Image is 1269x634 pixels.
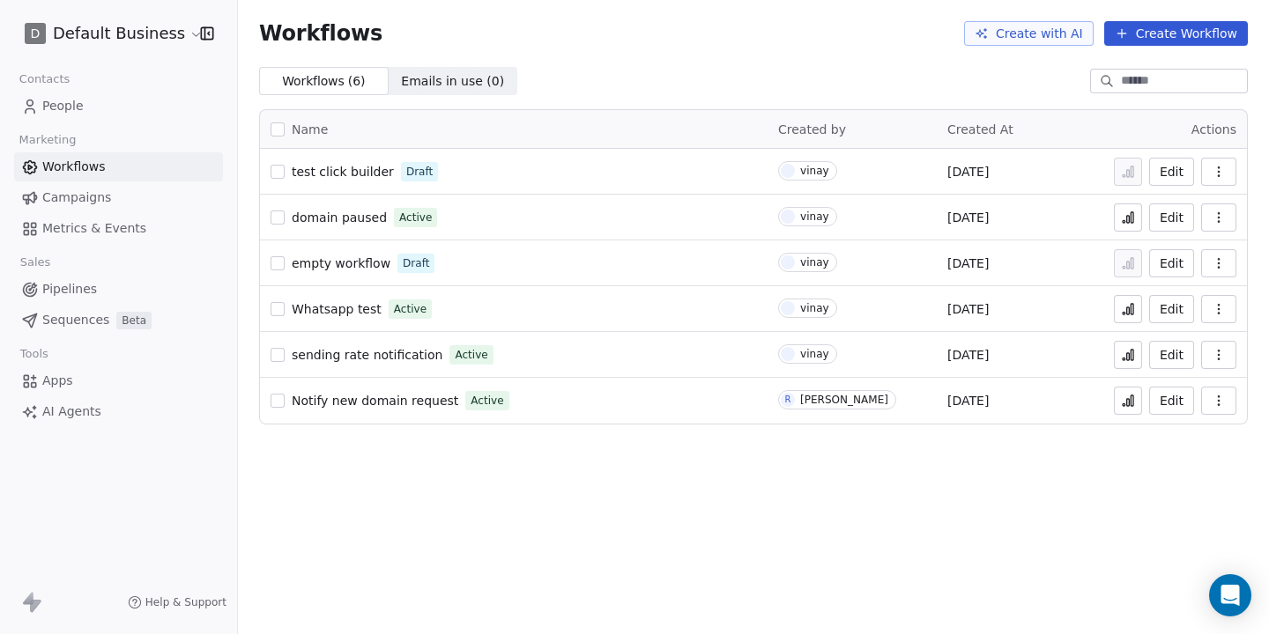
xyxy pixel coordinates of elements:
span: Sequences [42,311,109,329]
span: Created by [778,122,846,136]
span: empty workflow [292,256,390,270]
span: D [31,25,41,42]
div: vinay [800,210,829,223]
span: AI Agents [42,402,101,421]
span: [DATE] [947,300,989,318]
span: domain paused [292,210,387,225]
button: Edit [1149,158,1194,186]
span: Pipelines [42,280,97,299]
span: Marketing [11,127,84,153]
span: test click builder [292,165,394,179]
span: People [42,97,84,115]
button: Edit [1149,341,1194,369]
span: [DATE] [947,209,989,226]
div: vinay [800,302,829,314]
button: Edit [1149,249,1194,277]
span: Contacts [11,66,78,92]
span: Created At [947,122,1013,136]
span: Workflows [42,158,106,176]
span: Sales [12,249,58,276]
a: Metrics & Events [14,214,223,243]
a: Help & Support [128,595,226,609]
div: R [785,393,791,407]
a: Campaigns [14,183,223,212]
span: Active [394,301,427,317]
span: Active [399,210,432,225]
button: Create with AI [964,21,1094,46]
span: Help & Support [145,595,226,609]
a: empty workflow [292,254,390,272]
a: AI Agents [14,397,223,426]
span: Whatsapp test [292,302,382,316]
span: [DATE] [947,254,989,272]
a: Notify new domain request [292,392,458,409]
a: Workflows [14,152,223,181]
button: Edit [1149,387,1194,415]
a: sending rate notification [292,346,442,364]
span: [DATE] [947,346,989,364]
span: Active [471,393,503,409]
span: [DATE] [947,392,989,409]
span: Metrics & Events [42,219,146,238]
span: Notify new domain request [292,394,458,408]
span: Actions [1191,122,1236,136]
span: Draft [403,255,429,271]
span: Active [455,347,487,363]
a: People [14,92,223,121]
span: Draft [406,164,433,180]
span: [DATE] [947,163,989,181]
a: Pipelines [14,275,223,304]
a: SequencesBeta [14,306,223,335]
span: sending rate notification [292,348,442,362]
div: vinay [800,165,829,177]
span: Apps [42,372,73,390]
a: Whatsapp test [292,300,382,318]
span: Tools [12,341,56,367]
a: domain paused [292,209,387,226]
span: Emails in use ( 0 ) [401,72,504,91]
span: Workflows [259,21,382,46]
a: Apps [14,366,223,395]
button: DDefault Business [21,18,188,48]
div: vinay [800,256,829,269]
div: [PERSON_NAME] [800,394,888,406]
span: Beta [116,312,152,329]
div: vinay [800,348,829,360]
div: Open Intercom Messenger [1209,574,1251,616]
button: Edit [1149,203,1194,232]
a: test click builder [292,163,394,181]
span: Default Business [53,22,185,45]
span: Name [292,121,328,139]
button: Edit [1149,295,1194,323]
span: Campaigns [42,188,111,207]
button: Create Workflow [1104,21,1248,46]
